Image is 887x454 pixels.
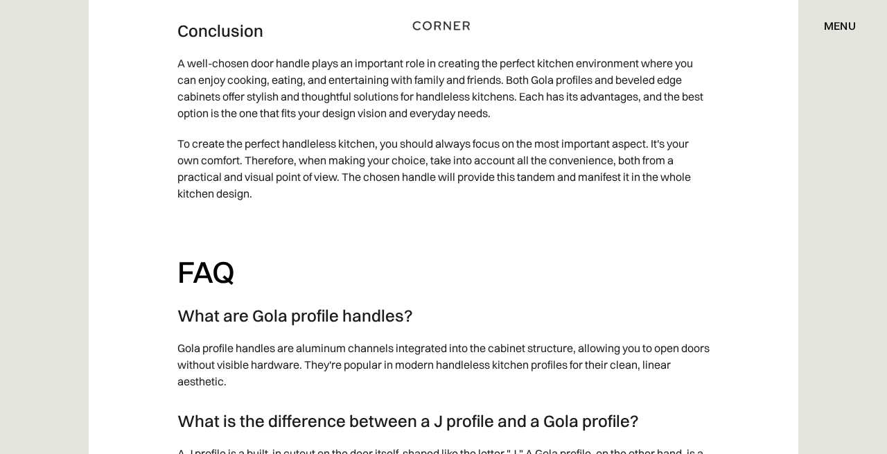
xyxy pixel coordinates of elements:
[177,253,710,291] h2: FAQ
[410,17,477,35] a: home
[177,305,710,326] h3: What are Gola profile handles?
[824,20,856,31] div: menu
[177,333,710,396] p: Gola profile handles are aluminum channels integrated into the cabinet structure, allowing you to...
[177,209,710,239] p: ‍
[177,48,710,128] p: A well-chosen door handle plays an important role in creating the perfect kitchen environment whe...
[177,128,710,209] p: To create the perfect handleless kitchen, you should always focus on the most important aspect. I...
[177,410,710,431] h3: What is the difference between a J profile and a Gola profile?
[810,14,856,37] div: menu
